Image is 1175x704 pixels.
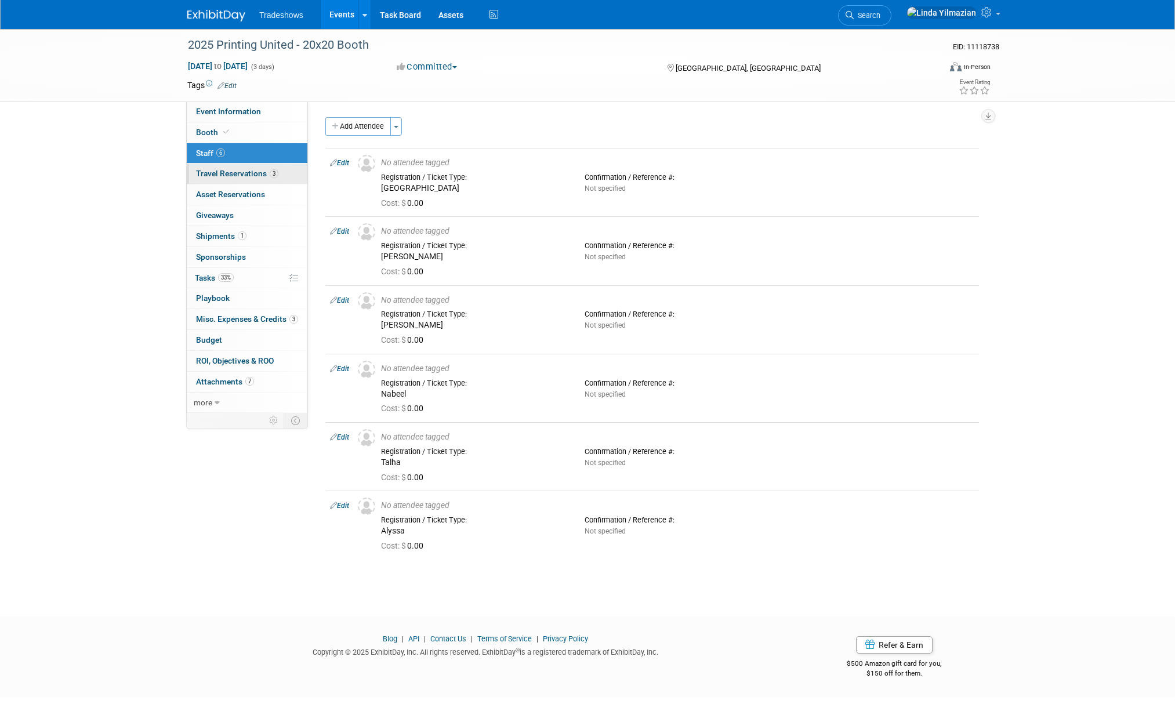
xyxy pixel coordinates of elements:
span: Cost: $ [381,473,407,482]
span: 33% [218,273,234,282]
sup: ® [516,647,520,654]
span: Travel Reservations [196,169,278,178]
span: 3 [289,315,298,324]
span: 6 [216,148,225,157]
span: 0.00 [381,198,428,208]
div: Confirmation / Reference #: [585,173,771,182]
div: Talha [381,458,567,468]
a: Tasks33% [187,268,307,288]
span: | [421,634,429,643]
a: more [187,393,307,413]
td: Toggle Event Tabs [284,413,308,428]
div: Alyssa [381,526,567,536]
div: Registration / Ticket Type: [381,379,567,388]
div: Confirmation / Reference #: [585,310,771,319]
a: Staff6 [187,143,307,164]
span: more [194,398,212,407]
a: Edit [217,82,237,90]
img: Unassigned-User-Icon.png [358,361,375,378]
span: Not specified [585,253,626,261]
a: ROI, Objectives & ROO [187,351,307,371]
div: [PERSON_NAME] [381,252,567,262]
span: Giveaways [196,211,234,220]
span: Playbook [196,293,230,303]
span: 7 [245,377,254,386]
a: Sponsorships [187,247,307,267]
img: Unassigned-User-Icon.png [358,429,375,447]
span: Tasks [195,273,234,282]
div: Confirmation / Reference #: [585,379,771,388]
i: Booth reservation complete [223,129,229,135]
div: Confirmation / Reference #: [585,241,771,251]
span: Cost: $ [381,198,407,208]
span: Staff [196,148,225,158]
td: Tags [187,79,237,91]
span: Attachments [196,377,254,386]
div: No attendee tagged [381,158,974,168]
div: Registration / Ticket Type: [381,310,567,319]
img: Unassigned-User-Icon.png [358,292,375,310]
span: Cost: $ [381,541,407,550]
a: Playbook [187,288,307,309]
img: Linda Yilmazian [906,6,977,19]
span: Sponsorships [196,252,246,262]
span: Cost: $ [381,404,407,413]
a: Blog [383,634,397,643]
span: [DATE] [DATE] [187,61,248,71]
div: Registration / Ticket Type: [381,241,567,251]
td: Personalize Event Tab Strip [264,413,284,428]
span: (3 days) [250,63,274,71]
a: Privacy Policy [543,634,588,643]
a: Refer & Earn [856,636,933,654]
img: ExhibitDay [187,10,245,21]
button: Add Attendee [325,117,391,136]
img: Unassigned-User-Icon.png [358,223,375,241]
span: Not specified [585,527,626,535]
span: 0.00 [381,335,428,344]
div: Copyright © 2025 ExhibitDay, Inc. All rights reserved. ExhibitDay is a registered trademark of Ex... [187,644,784,658]
div: No attendee tagged [381,432,974,442]
a: Contact Us [430,634,466,643]
a: Shipments1 [187,226,307,246]
a: Asset Reservations [187,184,307,205]
div: $500 Amazon gift card for you, [801,651,988,678]
div: Nabeel [381,389,567,400]
span: 0.00 [381,267,428,276]
a: Travel Reservations3 [187,164,307,184]
span: Misc. Expenses & Credits [196,314,298,324]
span: Not specified [585,184,626,193]
div: [GEOGRAPHIC_DATA] [381,183,567,194]
span: [GEOGRAPHIC_DATA], [GEOGRAPHIC_DATA] [676,64,821,72]
div: Event Format [871,60,991,78]
span: 3 [270,169,278,178]
span: Event Information [196,107,261,116]
span: 0.00 [381,541,428,550]
div: Registration / Ticket Type: [381,173,567,182]
span: ROI, Objectives & ROO [196,356,274,365]
a: Giveaways [187,205,307,226]
div: 2025 Printing United - 20x20 Booth [184,35,922,56]
span: 0.00 [381,473,428,482]
div: [PERSON_NAME] [381,320,567,331]
a: Edit [330,159,349,167]
a: Event Information [187,101,307,122]
a: Edit [330,433,349,441]
img: Unassigned-User-Icon.png [358,498,375,515]
div: Confirmation / Reference #: [585,516,771,525]
span: Asset Reservations [196,190,265,199]
span: Booth [196,128,231,137]
span: Tradeshows [259,10,303,20]
span: 0.00 [381,404,428,413]
div: No attendee tagged [381,364,974,374]
a: API [408,634,419,643]
a: Edit [330,296,349,304]
span: 1 [238,231,246,240]
span: Cost: $ [381,335,407,344]
img: Format-Inperson.png [950,62,962,71]
div: No attendee tagged [381,226,974,237]
a: Misc. Expenses & Credits3 [187,309,307,329]
span: Shipments [196,231,246,241]
a: Edit [330,502,349,510]
div: Registration / Ticket Type: [381,516,567,525]
div: $150 off for them. [801,669,988,678]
